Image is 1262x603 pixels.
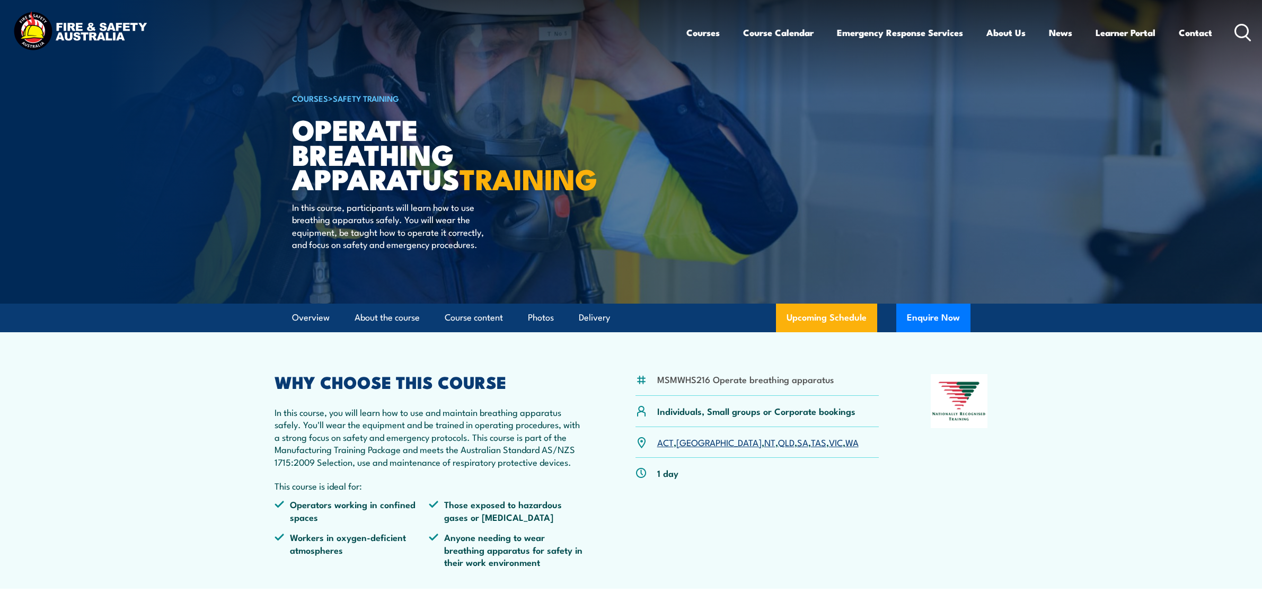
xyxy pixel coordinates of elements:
[275,498,429,523] li: Operators working in confined spaces
[829,436,843,448] a: VIC
[657,373,834,385] li: MSMWHS216 Operate breathing apparatus
[811,436,826,448] a: TAS
[579,304,610,332] a: Delivery
[292,92,554,104] h6: >
[275,531,429,568] li: Workers in oxygen-deficient atmospheres
[676,436,762,448] a: [GEOGRAPHIC_DATA]
[896,304,970,332] button: Enquire Now
[837,19,963,47] a: Emergency Response Services
[657,405,855,417] p: Individuals, Small groups or Corporate bookings
[429,531,584,568] li: Anyone needing to wear breathing apparatus for safety in their work environment
[1096,19,1155,47] a: Learner Portal
[845,436,859,448] a: WA
[292,92,328,104] a: COURSES
[275,374,584,389] h2: WHY CHOOSE THIS COURSE
[333,92,399,104] a: Safety Training
[292,117,554,191] h1: Operate Breathing Apparatus
[355,304,420,332] a: About the course
[776,304,877,332] a: Upcoming Schedule
[292,304,330,332] a: Overview
[778,436,795,448] a: QLD
[275,406,584,468] p: In this course, you will learn how to use and maintain breathing apparatus safely. You'll wear th...
[429,498,584,523] li: Those exposed to hazardous gases or [MEDICAL_DATA]
[1049,19,1072,47] a: News
[275,480,584,492] p: This course is ideal for:
[445,304,503,332] a: Course content
[657,436,859,448] p: , , , , , , ,
[460,156,597,200] strong: TRAINING
[657,436,674,448] a: ACT
[986,19,1026,47] a: About Us
[797,436,808,448] a: SA
[686,19,720,47] a: Courses
[1179,19,1212,47] a: Contact
[528,304,554,332] a: Photos
[931,374,988,428] img: Nationally Recognised Training logo.
[657,467,678,479] p: 1 day
[743,19,814,47] a: Course Calendar
[292,201,486,251] p: In this course, participants will learn how to use breathing apparatus safely. You will wear the ...
[764,436,775,448] a: NT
